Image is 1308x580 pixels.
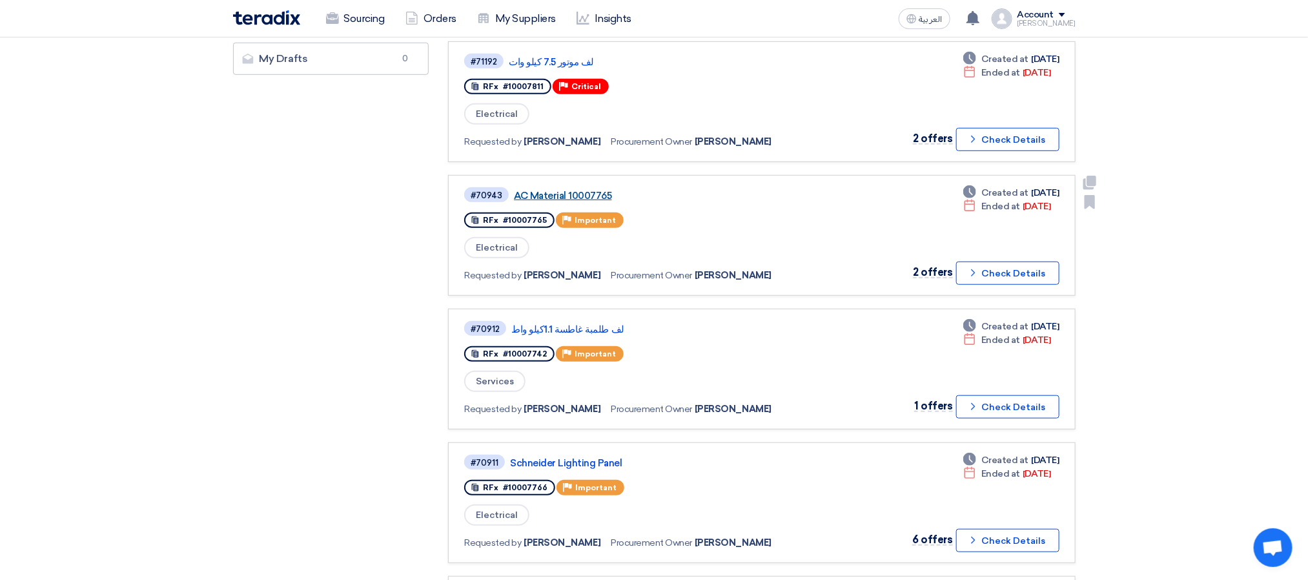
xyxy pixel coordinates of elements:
span: Electrical [464,504,529,526]
span: Created at [981,52,1028,66]
div: [DATE] [963,453,1059,467]
button: العربية [899,8,950,29]
span: 2 offers [913,132,952,145]
a: Schneider Lighting Panel [510,457,833,469]
span: [PERSON_NAME] [695,536,772,550]
div: [DATE] [963,320,1059,333]
button: Check Details [956,128,1059,151]
a: لف موتور 7.5 كيلو وات [509,56,832,68]
span: العربية [919,15,943,24]
div: #70911 [471,459,498,467]
span: Electrical [464,103,529,125]
div: [PERSON_NAME] [1017,20,1076,27]
span: Requested by [464,135,521,149]
span: 1 offers [914,400,952,412]
span: 2 offers [913,266,952,278]
span: Important [575,483,617,492]
span: [PERSON_NAME] [695,402,772,416]
span: [PERSON_NAME] [524,402,601,416]
span: Procurement Owner [611,402,692,416]
a: Orders [395,5,467,33]
span: Ended at [981,333,1020,347]
div: [DATE] [963,66,1050,79]
img: profile_test.png [992,8,1012,29]
span: RFx [483,82,498,91]
span: Procurement Owner [611,135,692,149]
span: 6 offers [912,533,952,546]
span: Procurement Owner [611,269,692,282]
div: [DATE] [963,467,1050,481]
div: [DATE] [963,333,1050,347]
span: Created at [981,453,1028,467]
div: #70912 [471,325,500,333]
a: My Drafts0 [233,43,429,75]
button: Check Details [956,529,1059,552]
span: #10007766 [503,483,547,492]
span: Requested by [464,402,521,416]
span: RFx [483,349,498,358]
span: Electrical [464,237,529,258]
span: Ended at [981,467,1020,481]
a: Sourcing [316,5,395,33]
div: [DATE] [963,186,1059,200]
span: #10007742 [503,349,547,358]
span: Created at [981,320,1028,333]
div: #71192 [471,57,497,66]
div: [DATE] [963,52,1059,66]
span: RFx [483,483,498,492]
span: [PERSON_NAME] [524,536,601,550]
span: Procurement Owner [611,536,692,550]
a: لف طلمبة غاطسة 1.1كيلو واط [511,324,834,335]
span: Requested by [464,269,521,282]
span: #10007811 [503,82,544,91]
span: [PERSON_NAME] [695,269,772,282]
button: Check Details [956,262,1059,285]
a: My Suppliers [467,5,566,33]
a: Insights [566,5,642,33]
span: Created at [981,186,1028,200]
img: Teradix logo [233,10,300,25]
span: Important [575,216,616,225]
button: Check Details [956,395,1059,419]
span: [PERSON_NAME] [524,269,601,282]
div: Account [1017,10,1054,21]
span: [PERSON_NAME] [695,135,772,149]
span: Services [464,371,526,392]
div: Open chat [1254,528,1293,567]
span: Critical [571,82,601,91]
a: AC Material 10007765 [514,190,837,202]
span: Requested by [464,536,521,550]
span: Ended at [981,66,1020,79]
span: #10007765 [503,216,547,225]
div: [DATE] [963,200,1050,213]
span: [PERSON_NAME] [524,135,601,149]
span: Important [575,349,616,358]
span: Ended at [981,200,1020,213]
div: #70943 [471,191,502,200]
span: RFx [483,216,498,225]
span: 0 [397,52,413,65]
